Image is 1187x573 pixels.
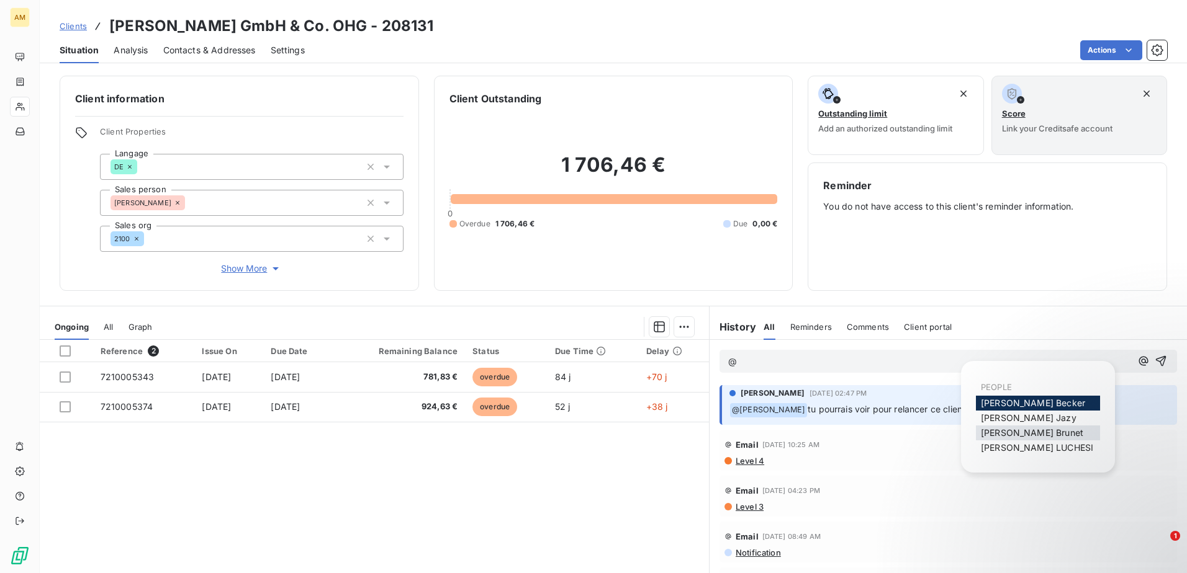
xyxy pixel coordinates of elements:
div: Status [472,346,540,356]
input: Add a tag [185,197,195,208]
a: Clients [60,20,87,32]
span: Settings [271,44,305,56]
div: Due Date [271,346,327,356]
span: 52 j [555,401,571,412]
div: AM [10,7,30,27]
span: Level 4 [734,456,764,466]
div: Delay [646,346,702,356]
span: [DATE] [202,371,231,382]
span: Link your Creditsafe account [1002,123,1113,133]
span: Comments [847,322,889,332]
div: Reference [101,345,187,357]
span: Email [736,531,759,541]
button: Show More [100,262,404,275]
span: +70 j [646,371,667,382]
span: Reminders [790,322,832,332]
span: [PERSON_NAME] [741,388,805,399]
span: [PERSON_NAME] Becker [981,398,1085,408]
span: Graph [129,322,153,332]
span: Due [733,218,747,229]
span: [DATE] 04:23 PM [762,487,820,494]
div: Remaining Balance [342,346,458,356]
span: [PERSON_NAME] Brunet [981,427,1083,438]
h3: [PERSON_NAME] GmbH & Co. OHG - 208131 [109,15,434,37]
span: 924,63 € [342,401,458,413]
h2: 1 706,46 € [449,153,778,190]
span: Clients [60,21,87,31]
span: Outstanding limit [818,109,887,118]
span: 0 [448,208,453,218]
span: [DATE] [271,401,300,412]
span: overdue [472,398,517,416]
span: 781,83 € [342,371,458,383]
span: Situation [60,44,99,56]
iframe: Intercom notifications message [939,453,1187,540]
span: Contacts & Addresses [163,44,256,56]
span: [PERSON_NAME] [114,199,171,207]
button: ScoreLink your Creditsafe account [991,76,1167,155]
span: @ [728,356,737,366]
span: tu pourrais voir pour relancer ce client en direct stp ? merci [808,404,1053,414]
input: Add a tag [137,161,147,172]
span: Overdue [459,218,490,229]
span: All [104,322,113,332]
span: +38 j [646,401,668,412]
span: [PERSON_NAME] Jazy [981,412,1076,423]
span: overdue [472,368,517,386]
span: [PERSON_NAME] LUCHESI [981,442,1093,453]
div: You do not have access to this client's reminder information. [823,178,1152,275]
span: All [764,322,775,332]
span: @ [PERSON_NAME] [730,403,807,417]
span: 0,00 € [752,218,777,229]
h6: Reminder [823,178,1152,193]
span: Analysis [114,44,148,56]
span: Client Properties [100,127,404,144]
span: Score [1002,109,1026,118]
span: [DATE] 10:25 AM [762,441,819,448]
img: Logo LeanPay [10,546,30,566]
span: Notification [734,548,781,557]
span: Add an authorized outstanding limit [818,123,952,133]
input: Add a tag [144,233,154,244]
button: Outstanding limitAdd an authorized outstanding limit [808,76,983,155]
span: Client portal [904,322,952,332]
span: DE [114,163,124,171]
iframe: Intercom live chat [1145,531,1175,561]
span: 1 [1170,531,1180,541]
button: Actions [1080,40,1142,60]
span: 7210005374 [101,401,153,412]
span: Show More [221,262,282,275]
span: Level 3 [734,502,764,512]
span: [DATE] [202,401,231,412]
span: 84 j [555,371,571,382]
h6: Client information [75,91,404,106]
span: 1 706,46 € [495,218,535,229]
span: 2100 [114,235,130,242]
span: 7210005343 [101,371,155,382]
span: 2 [148,345,159,357]
span: [DATE] [271,371,300,382]
div: Due Time [555,346,631,356]
h6: Client Outstanding [449,91,542,106]
h6: History [710,319,756,334]
span: [DATE] 08:49 AM [762,533,821,540]
span: Email [736,440,759,450]
span: Ongoing [55,322,89,332]
span: [DATE] 02:47 PM [810,389,867,397]
div: Issue On [202,346,256,356]
span: PEOPLE [981,382,1012,392]
span: Email [736,486,759,495]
